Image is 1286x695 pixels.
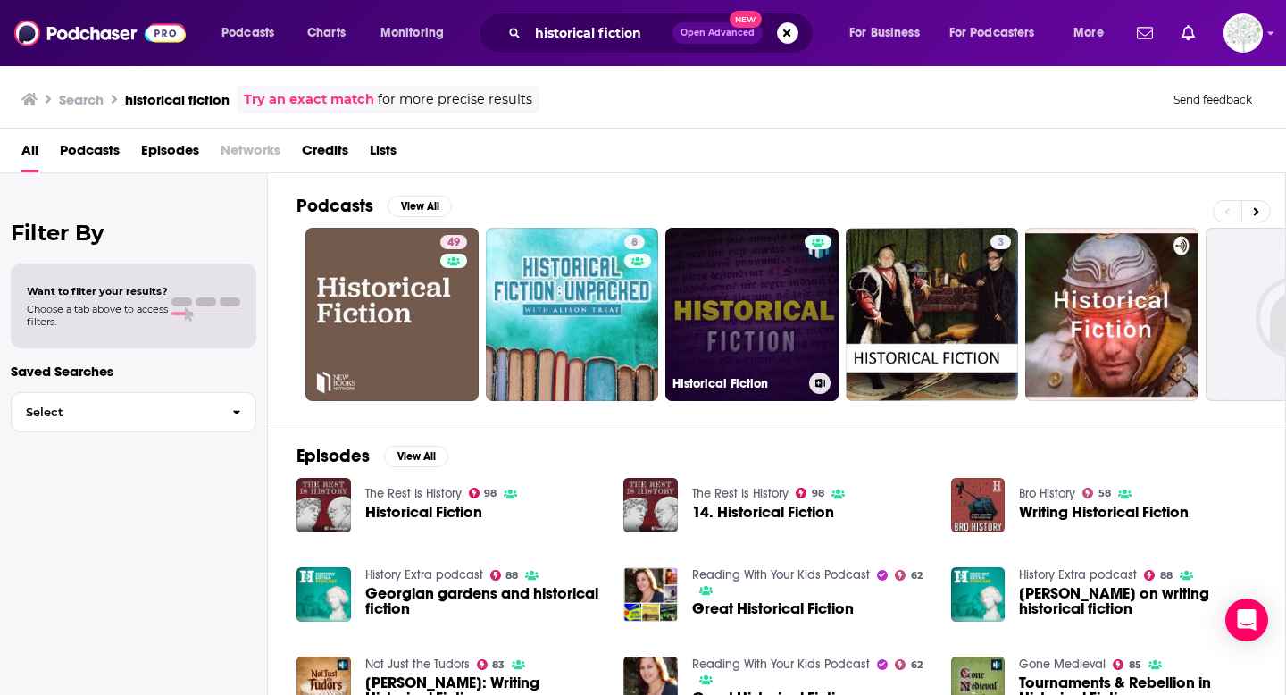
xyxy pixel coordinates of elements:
a: 88 [1144,570,1173,581]
span: 88 [505,572,518,580]
input: Search podcasts, credits, & more... [528,19,672,47]
span: 83 [492,661,505,669]
span: 85 [1129,661,1141,669]
a: 8 [624,235,645,249]
span: Open Advanced [681,29,755,38]
a: Gone Medieval [1019,657,1106,672]
a: 14. Historical Fiction [692,505,834,520]
a: The Rest Is History [692,486,789,501]
a: Podcasts [60,136,120,172]
span: for more precise results [378,89,532,110]
span: Networks [221,136,280,172]
a: 58 [1082,488,1111,498]
button: open menu [209,19,297,47]
span: Monitoring [380,21,444,46]
a: Georgian gardens and historical fiction [296,567,351,622]
a: Reading With Your Kids Podcast [692,657,870,672]
a: Show notifications dropdown [1174,18,1202,48]
span: 58 [1098,490,1111,498]
img: Great Historical Fiction [623,567,678,622]
span: Want to filter your results? [27,285,168,297]
span: More [1073,21,1104,46]
span: Podcasts [221,21,274,46]
a: 49 [440,235,467,249]
a: Dan Jones on writing historical fiction [1019,586,1257,616]
a: 98 [796,488,824,498]
a: 85 [1113,659,1141,670]
h2: Filter By [11,220,256,246]
a: Charts [296,19,356,47]
span: Georgian gardens and historical fiction [365,586,603,616]
span: 49 [447,234,460,252]
span: 98 [812,490,824,498]
span: [PERSON_NAME] on writing historical fiction [1019,586,1257,616]
span: Charts [307,21,346,46]
img: Dan Jones on writing historical fiction [951,567,1006,622]
img: Historical Fiction [296,478,351,532]
button: open menu [837,19,942,47]
h2: Podcasts [296,195,373,217]
button: open menu [938,19,1061,47]
a: Credits [302,136,348,172]
button: open menu [1061,19,1126,47]
button: Open AdvancedNew [672,22,763,44]
span: 62 [911,661,923,669]
span: Episodes [141,136,199,172]
span: For Podcasters [949,21,1035,46]
span: Select [12,406,218,418]
button: Show profile menu [1223,13,1263,53]
button: View All [388,196,452,217]
a: Bro History [1019,486,1075,501]
a: 49 [305,228,479,401]
a: Show notifications dropdown [1130,18,1160,48]
a: Great Historical Fiction [692,601,854,616]
div: Open Intercom Messenger [1225,599,1268,641]
a: Historical Fiction [365,505,482,520]
a: 8 [486,228,659,401]
a: Reading With Your Kids Podcast [692,567,870,582]
a: EpisodesView All [296,445,448,467]
span: 88 [1160,572,1173,580]
span: New [730,11,762,28]
img: Writing Historical Fiction [951,478,1006,532]
img: Podchaser - Follow, Share and Rate Podcasts [14,16,186,50]
div: Search podcasts, credits, & more... [496,13,831,54]
h3: historical fiction [125,91,230,108]
a: 88 [490,570,519,581]
button: open menu [368,19,467,47]
a: Writing Historical Fiction [1019,505,1189,520]
h3: Search [59,91,104,108]
a: PodcastsView All [296,195,452,217]
span: Choose a tab above to access filters. [27,303,168,328]
a: History Extra podcast [1019,567,1137,582]
span: 3 [998,234,1004,252]
span: 8 [631,234,638,252]
a: 3 [846,228,1019,401]
span: Logged in as WunderTanya [1223,13,1263,53]
button: Send feedback [1168,92,1257,107]
a: 62 [895,570,923,581]
a: Historical Fiction [665,228,839,401]
a: 98 [469,488,497,498]
a: 14. Historical Fiction [623,478,678,532]
h3: Historical Fiction [672,376,802,391]
a: Lists [370,136,397,172]
a: History Extra podcast [365,567,483,582]
h2: Episodes [296,445,370,467]
span: 98 [484,490,497,498]
a: All [21,136,38,172]
p: Saved Searches [11,363,256,380]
